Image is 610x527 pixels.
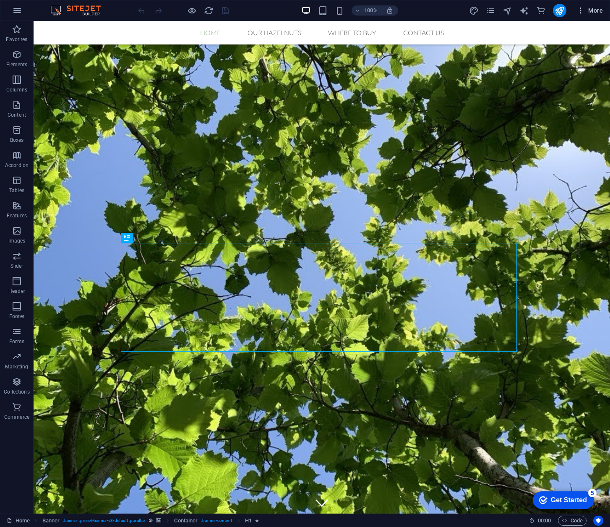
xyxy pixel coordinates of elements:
p: Images [8,237,26,244]
i: Element contains an animation [255,518,259,523]
p: Accordion [5,162,29,169]
img: Editor Logo [48,5,111,16]
p: Tables [9,187,24,194]
span: : [544,517,545,524]
button: Code [558,516,587,526]
button: reload [203,5,214,16]
span: Click to select. Double-click to edit [42,516,60,526]
div: Get Started 5 items remaining, 0% complete [7,4,68,22]
p: Forms [9,338,24,345]
p: Elements [6,61,28,68]
p: Features [7,212,27,219]
a: Click to cancel selection. Double-click to open Pages [7,516,30,526]
p: Slider [10,263,23,269]
div: 5 [62,2,70,10]
span: More [576,6,603,15]
i: Design (Ctrl+Alt+Y) [469,6,479,16]
span: 00 00 [538,516,551,526]
i: This element is a customizable preset [149,518,153,523]
button: Usercentrics [593,516,603,526]
i: Pages (Ctrl+Alt+S) [486,6,495,16]
span: Click to select. Double-click to edit [245,516,252,526]
i: Commerce [536,6,546,16]
p: Header [8,288,25,295]
button: navigator [503,5,513,16]
button: More [573,4,606,17]
button: publish [553,4,566,17]
i: Reload page [204,6,214,16]
span: . banner .preset-banner-v3-default .parallax [63,516,146,526]
button: text_generator [519,5,529,16]
span: . banner-content [201,516,232,526]
p: Collections [4,389,29,395]
div: Get Started [25,9,61,17]
button: commerce [536,5,546,16]
h6: 100% [364,5,378,16]
p: Content [8,112,26,118]
p: Footer [9,313,24,320]
button: design [469,5,479,16]
i: AI Writer [519,6,529,16]
button: pages [486,5,496,16]
span: Code [562,516,583,526]
i: Navigator [503,6,512,16]
h6: Session time [529,516,551,526]
button: 100% [352,5,381,16]
i: Publish [555,6,564,16]
p: Columns [6,86,27,93]
p: Marketing [5,363,28,370]
nav: breadcrumb [42,516,259,526]
p: Favorites [6,36,27,43]
i: This element contains a background [156,518,161,523]
p: Commerce [4,414,29,420]
span: Click to select. Double-click to edit [174,516,198,526]
p: Boxes [10,137,24,143]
